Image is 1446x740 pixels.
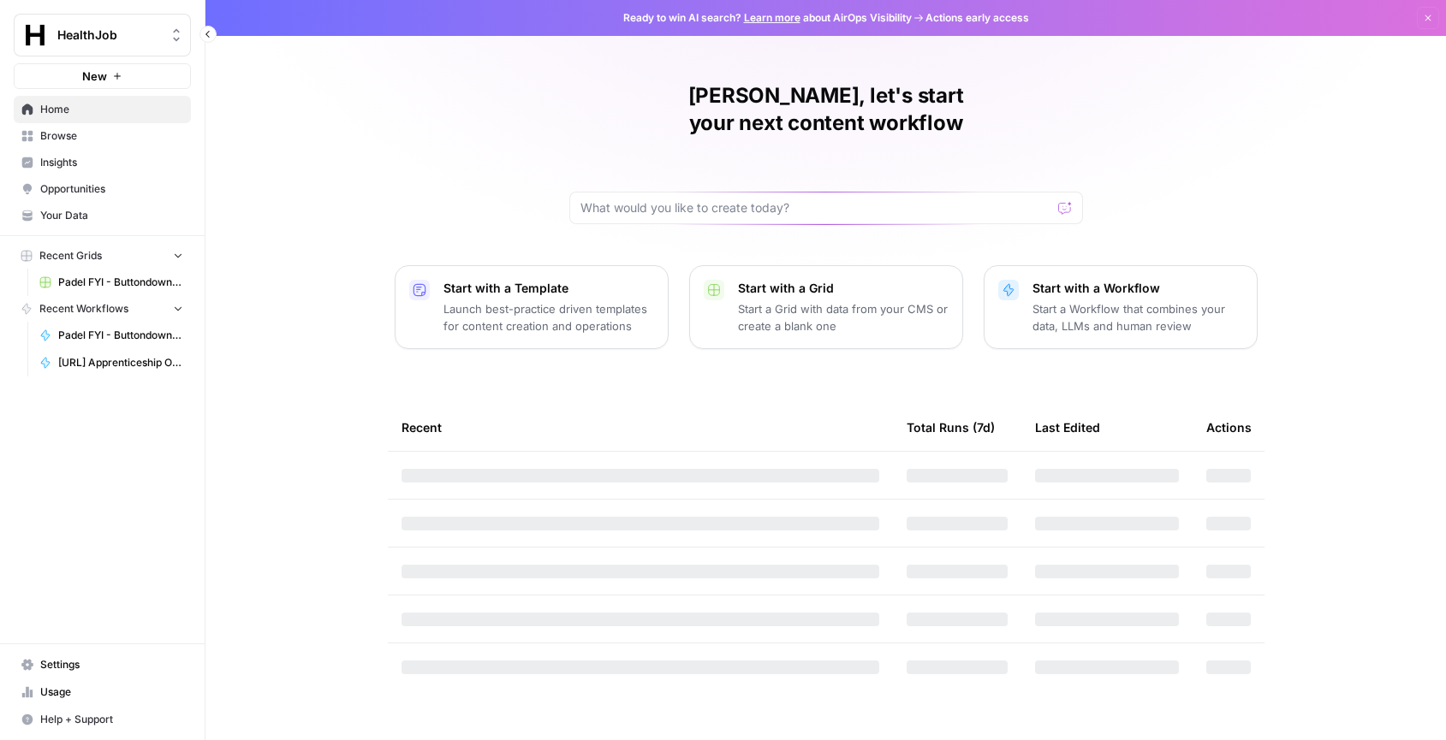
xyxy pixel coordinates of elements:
[14,243,191,269] button: Recent Grids
[738,280,949,297] p: Start with a Grid
[443,300,654,334] p: Launch best-practice driven templates for content creation and operations
[569,82,1083,137] h1: [PERSON_NAME], let's start your next content workflow
[1035,404,1100,451] div: Last Edited
[623,10,912,26] span: Ready to win AI search? about AirOps Visibility
[738,300,949,334] p: Start a Grid with data from your CMS or create a blank one
[40,102,183,117] span: Home
[984,265,1258,349] button: Start with a WorkflowStart a Workflow that combines your data, LLMs and human review
[580,199,1051,216] input: What would you like to create today?
[32,322,191,349] a: Padel FYI - Buttondown -Newsletter Generation
[14,706,191,733] button: Help + Support
[1032,300,1243,334] p: Start a Workflow that combines your data, LLMs and human review
[689,265,963,349] button: Start with a GridStart a Grid with data from your CMS or create a blank one
[14,63,191,89] button: New
[32,349,191,376] a: [URL] Apprenticeship Output Rewrite
[14,296,191,322] button: Recent Workflows
[395,265,669,349] button: Start with a TemplateLaunch best-practice driven templates for content creation and operations
[14,122,191,150] a: Browse
[925,10,1029,26] span: Actions early access
[744,11,800,24] a: Learn more
[1206,404,1252,451] div: Actions
[14,651,191,678] a: Settings
[14,202,191,229] a: Your Data
[32,269,191,296] a: Padel FYI - Buttondown -Newsletter Generation Grid
[20,20,51,50] img: HealthJob Logo
[40,181,183,197] span: Opportunities
[402,404,879,451] div: Recent
[14,678,191,706] a: Usage
[40,712,183,727] span: Help + Support
[39,248,102,263] span: Recent Grids
[58,328,183,343] span: Padel FYI - Buttondown -Newsletter Generation
[14,175,191,203] a: Opportunities
[14,149,191,176] a: Insights
[82,68,107,85] span: New
[57,27,161,44] span: HealthJob
[443,280,654,297] p: Start with a Template
[40,208,183,223] span: Your Data
[907,404,995,451] div: Total Runs (7d)
[14,96,191,123] a: Home
[40,155,183,170] span: Insights
[58,355,183,370] span: [URL] Apprenticeship Output Rewrite
[58,275,183,290] span: Padel FYI - Buttondown -Newsletter Generation Grid
[1032,280,1243,297] p: Start with a Workflow
[40,684,183,700] span: Usage
[40,128,183,144] span: Browse
[14,14,191,56] button: Workspace: HealthJob
[40,657,183,672] span: Settings
[39,301,128,317] span: Recent Workflows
